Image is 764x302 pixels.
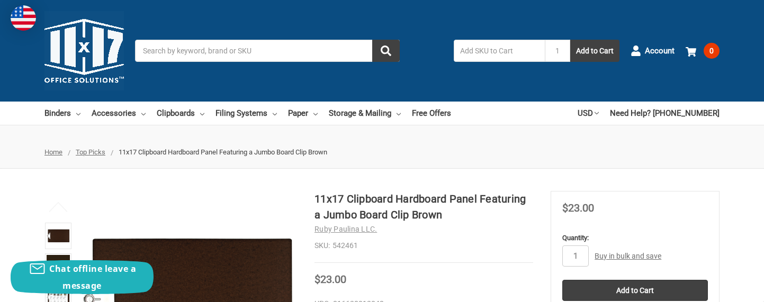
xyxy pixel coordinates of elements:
span: 11x17 Clipboard Hardboard Panel Featuring a Jumbo Board Clip Brown [119,148,327,156]
dt: SKU: [314,240,330,251]
a: Top Picks [76,148,105,156]
a: Ruby Paulina LLC. [314,225,377,233]
dd: 542461 [314,240,533,251]
a: Free Offers [412,102,451,125]
img: duty and tax information for United States [11,5,36,31]
a: Account [631,37,675,65]
span: 0 [704,43,720,59]
label: Quantity: [562,233,708,243]
span: $23.00 [314,273,346,286]
span: Account [645,45,675,57]
img: 11x17 Clipboard Hardboard Panel Featuring a Jumbo Board Clip Brown [47,255,70,278]
a: Storage & Mailing [329,102,401,125]
button: Chat offline leave a message [11,260,154,294]
a: Filing Systems [215,102,277,125]
a: Binders [44,102,80,125]
input: Add to Cart [562,280,708,301]
span: Chat offline leave a message [49,263,136,291]
a: Home [44,148,62,156]
button: Add to Cart [570,40,619,62]
a: Accessories [92,102,146,125]
input: Add SKU to Cart [454,40,545,62]
button: Previous [42,196,75,217]
a: USD [578,102,599,125]
a: Paper [288,102,318,125]
span: $23.00 [562,202,594,214]
img: 11x17.com [44,11,124,90]
a: Clipboards [157,102,204,125]
a: Buy in bulk and save [595,252,661,260]
a: 0 [686,37,720,65]
h1: 11x17 Clipboard Hardboard Panel Featuring a Jumbo Board Clip Brown [314,191,533,223]
input: Search by keyword, brand or SKU [135,40,400,62]
a: Need Help? [PHONE_NUMBER] [610,102,720,125]
img: 11x17 Clipboard Hardboard Panel Featuring a Jumbo Board Clip Brown [47,224,70,248]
